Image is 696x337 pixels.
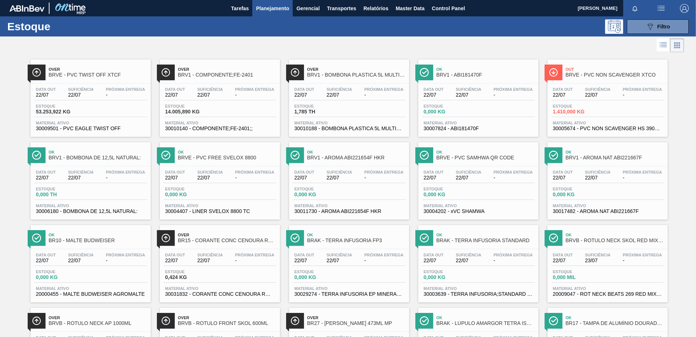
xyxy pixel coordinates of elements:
a: ÍconeOverBRV1 - BOMBONA PLASTICA 5L MULTIMODAL;;BOMBOData out22/07Suficiência22/07Próxima Entrega... [284,54,413,137]
img: Ícone [32,233,41,243]
div: Visão em Lista [657,38,670,52]
span: Estoque [553,104,604,108]
a: ÍconeOkBRVE - PVC FREE SVELOX 8800Data out22/07Suficiência22/07Próxima Entrega-Estoque0,000 KGMat... [154,137,284,220]
span: Material ativo [36,204,145,208]
span: Suficiência [68,253,94,257]
span: - [623,258,662,263]
span: Data out [424,253,444,257]
span: Estoque [424,270,475,274]
span: - [364,92,404,98]
span: 0,000 TH [36,192,87,197]
span: Ok [49,233,147,237]
span: Data out [294,170,315,174]
span: - [106,175,145,181]
span: Over [49,315,147,320]
span: 0,424 KG [165,275,216,280]
span: 20009047 - ROT NECK BEATS 269 RED MIX CX72MIL [553,291,662,297]
span: Ok [49,150,147,154]
span: Over [178,315,276,320]
span: Estoque [553,187,604,191]
img: Ícone [32,316,41,325]
a: ÍconeOkBRAK - TERRA INFUSORIA FP3Data out22/07Suficiência22/07Próxima Entrega-Estoque0,000 KGMate... [284,220,413,302]
span: 22/07 [553,92,573,98]
a: ÍconeOkBRV1 - AROMA ABI221654F HKRData out22/07Suficiência22/07Próxima Entrega-Estoque0,000 KGMat... [284,137,413,220]
span: Estoque [165,187,216,191]
span: - [235,175,274,181]
span: Próxima Entrega [106,87,145,92]
span: Material ativo [553,121,662,125]
span: 23/07 [585,258,610,263]
img: Ícone [32,151,41,160]
span: 22/07 [197,258,223,263]
span: 30017482 - AROMA NAT ABI221667F [553,209,662,214]
span: 1,785 TH [294,109,345,115]
a: ÍconeOkBRVB - RÓTULO NECK SKOL RED MIX 269MLData out22/07Suficiência23/07Próxima Entrega-Estoque0... [542,220,671,302]
span: Data out [553,170,573,174]
span: Material ativo [165,121,274,125]
img: Ícone [420,316,429,325]
span: 22/07 [197,175,223,181]
span: 22/07 [165,92,185,98]
span: 30007824 - ABI181470F [424,126,533,131]
img: Ícone [420,233,429,243]
span: Estoque [294,187,345,191]
span: 30003639 - TERRA INFUSORIA;STANDARD SUPER CEL [424,291,533,297]
button: Filtro [627,19,689,34]
span: Data out [165,170,185,174]
span: 22/07 [585,92,610,98]
h1: Estoque [7,22,116,31]
span: 22/07 [68,258,94,263]
span: BRVB - RÓTULO NECK SKOL RED MIX 269ML [566,238,664,243]
img: Ícone [290,68,300,77]
span: BRVB - RÓTULO NECK AP 1000ML [49,321,147,326]
span: Ok [307,233,406,237]
span: Ok [178,150,276,154]
span: 14.005,890 KG [165,109,216,115]
span: 22/07 [68,175,94,181]
span: Material ativo [424,204,533,208]
span: Control Panel [432,4,465,13]
span: 0,000 MIL [553,275,604,280]
span: 22/07 [197,92,223,98]
span: Suficiência [327,170,352,174]
img: Ícone [549,316,558,325]
span: Estoque [294,104,345,108]
span: - [364,258,404,263]
span: 30005674 - PVC NON SCAVENGER HS 3904.22 [553,126,662,131]
span: Material ativo [424,121,533,125]
span: Material ativo [36,121,145,125]
a: ÍconeOkBR10 - MALTE BUDWEISERData out22/07Suficiência22/07Próxima Entrega-Estoque0,000 KGMaterial... [25,220,154,302]
span: 30011730 - AROMA ABI221654F HKR [294,209,404,214]
span: BRAK - LÚPULO AMARGOR TETRA ISO EXTRATO [436,321,535,326]
span: - [494,175,533,181]
span: Estoque [36,187,87,191]
span: Material ativo [424,286,533,291]
div: Pogramando: nenhum usuário selecionado [605,19,623,34]
span: Próxima Entrega [623,87,662,92]
span: 22/07 [294,92,315,98]
span: - [106,92,145,98]
span: - [106,258,145,263]
span: 22/07 [36,92,56,98]
span: BRV1 - ABI181470F [436,72,535,78]
span: - [235,258,274,263]
span: Gerencial [296,4,320,13]
span: Estoque [165,270,216,274]
span: BRAK - TERRA INFUSORIA STANDARD [436,238,535,243]
span: Próxima Entrega [106,253,145,257]
a: ÍconeOkBRV1 - BOMBONA DE 12,5L NATURAL:Data out22/07Suficiência22/07Próxima Entrega-Estoque0,000 ... [25,137,154,220]
span: Estoque [36,270,87,274]
span: BRV1 - BOMBONA PLASTICA 5L MULTIMODAL;;BOMBO [307,72,406,78]
img: TNhmsLtSVTkK8tSr43FrP2fwEKptu5GPRR3wAAAABJRU5ErkJggg== [9,5,44,12]
span: 22/07 [553,175,573,181]
span: 0,000 KG [294,275,345,280]
img: Ícone [161,316,170,325]
span: Estoque [36,104,87,108]
span: 0,000 KG [424,192,475,197]
a: ÍconeOutBRVE - PVC NON SCAVENGER XTCOData out22/07Suficiência22/07Próxima Entrega-Estoque1.410,00... [542,54,671,137]
img: Ícone [290,233,300,243]
img: Ícone [420,151,429,160]
span: Data out [294,87,315,92]
img: Ícone [161,233,170,243]
span: 0,000 KG [553,192,604,197]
